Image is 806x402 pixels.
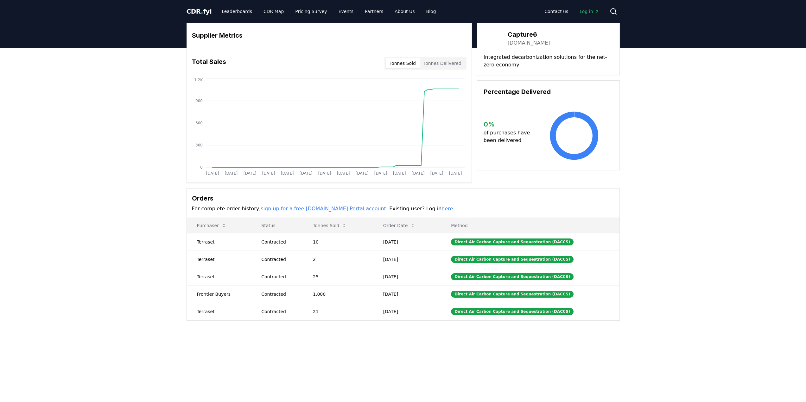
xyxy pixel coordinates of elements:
[303,233,373,250] td: 10
[303,268,373,285] td: 25
[303,285,373,303] td: 1,000
[441,206,453,212] a: here
[373,285,441,303] td: [DATE]
[187,8,212,15] span: CDR fyi
[451,273,574,280] div: Direct Air Carbon Capture and Sequestration (DACCS)
[187,7,212,16] a: CDR.fyi
[261,239,298,245] div: Contracted
[390,6,420,17] a: About Us
[206,171,219,176] tspan: [DATE]
[194,78,203,82] tspan: 1.2K
[303,250,373,268] td: 2
[386,58,420,68] button: Tonnes Sold
[508,30,550,39] h3: Capture6
[451,308,574,315] div: Direct Air Carbon Capture and Sequestration (DACCS)
[195,121,203,125] tspan: 600
[539,6,604,17] nav: Main
[318,171,331,176] tspan: [DATE]
[449,171,462,176] tspan: [DATE]
[484,29,501,47] img: Capture6-logo
[411,171,424,176] tspan: [DATE]
[299,171,312,176] tspan: [DATE]
[217,6,441,17] nav: Main
[373,268,441,285] td: [DATE]
[484,120,535,129] h3: 0 %
[430,171,443,176] tspan: [DATE]
[574,6,604,17] a: Log in
[374,171,387,176] tspan: [DATE]
[195,99,203,103] tspan: 900
[195,143,203,147] tspan: 300
[451,238,574,245] div: Direct Air Carbon Capture and Sequestration (DACCS)
[187,268,251,285] td: Terraset
[421,6,441,17] a: Blog
[281,171,294,176] tspan: [DATE]
[393,171,406,176] tspan: [DATE]
[261,291,298,297] div: Contracted
[303,303,373,320] td: 21
[201,8,203,15] span: .
[256,222,298,229] p: Status
[187,250,251,268] td: Terraset
[261,256,298,263] div: Contracted
[258,6,289,17] a: CDR Map
[580,8,599,15] span: Log in
[187,233,251,250] td: Terraset
[378,219,421,232] button: Order Date
[192,205,614,213] p: For complete order history, . Existing user? Log in .
[446,222,614,229] p: Method
[261,308,298,315] div: Contracted
[373,250,441,268] td: [DATE]
[373,303,441,320] td: [DATE]
[262,171,275,176] tspan: [DATE]
[484,129,535,144] p: of purchases have been delivered
[337,171,350,176] tspan: [DATE]
[217,6,257,17] a: Leaderboards
[261,206,386,212] a: sign up for a free [DOMAIN_NAME] Portal account
[225,171,238,176] tspan: [DATE]
[333,6,359,17] a: Events
[261,274,298,280] div: Contracted
[373,233,441,250] td: [DATE]
[508,39,550,47] a: [DOMAIN_NAME]
[290,6,332,17] a: Pricing Survey
[451,291,574,298] div: Direct Air Carbon Capture and Sequestration (DACCS)
[192,219,232,232] button: Purchaser
[420,58,465,68] button: Tonnes Delivered
[192,31,466,40] h3: Supplier Metrics
[355,171,368,176] tspan: [DATE]
[192,57,226,70] h3: Total Sales
[484,53,613,69] p: Integrated decarbonization solutions for the net-zero economy
[187,303,251,320] td: Terraset
[484,87,613,96] h3: Percentage Delivered
[192,194,614,203] h3: Orders
[360,6,388,17] a: Partners
[451,256,574,263] div: Direct Air Carbon Capture and Sequestration (DACCS)
[539,6,573,17] a: Contact us
[243,171,256,176] tspan: [DATE]
[308,219,352,232] button: Tonnes Sold
[187,285,251,303] td: Frontier Buyers
[200,165,203,170] tspan: 0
